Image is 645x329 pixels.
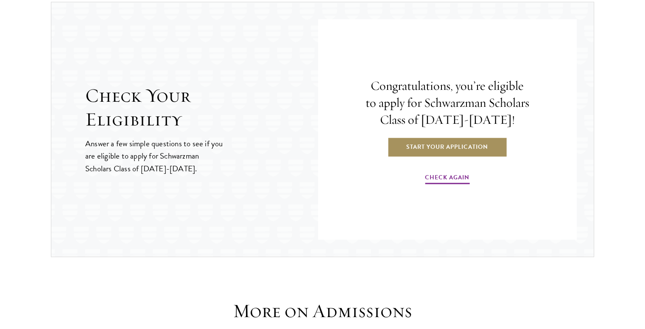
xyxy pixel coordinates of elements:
[425,172,469,185] a: Check Again
[85,84,318,131] h2: Check Your Eligibility
[365,78,530,128] h4: Congratulations, you’re eligible to apply for Schwarzman Scholars Class of [DATE]-[DATE]!
[85,137,224,174] p: Answer a few simple questions to see if you are eligible to apply for Schwarzman Scholars Class o...
[191,299,454,323] h3: More on Admissions
[387,137,507,157] a: Start Your Application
